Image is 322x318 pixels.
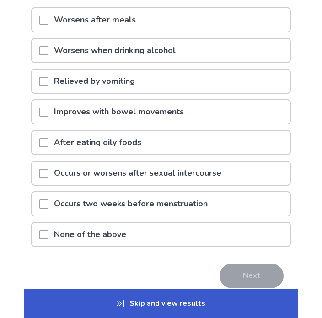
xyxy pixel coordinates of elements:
p: Relieved by vomiting [48,70,140,93]
p: Worsens when drinking alcohol [48,39,181,62]
p: Skip and view results [24,289,298,318]
p: Occurs two weeks before menstruation [48,192,213,216]
p: After eating oily foods [48,131,147,154]
p: Occurs or worsens after sexual intercourse [48,162,227,185]
p: Improves with bowel movements [48,100,189,124]
p: None of the above [48,223,132,246]
button: Next [220,264,284,288]
p: Worsens after meals [48,8,141,32]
